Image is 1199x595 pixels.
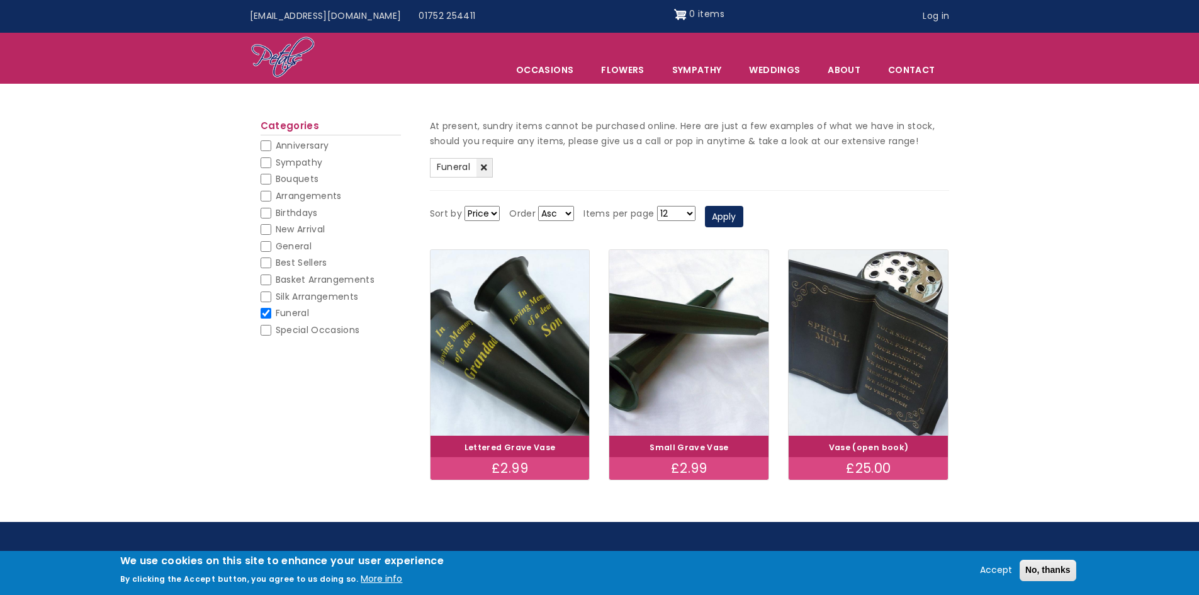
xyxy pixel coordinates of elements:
div: £25.00 [789,457,948,480]
button: Accept [975,563,1017,578]
a: About [814,57,874,83]
button: Apply [705,206,743,227]
span: Special Occasions [276,324,360,336]
span: Best Sellers [276,256,327,269]
a: Funeral [430,158,493,178]
a: Sympathy [659,57,735,83]
label: Order [509,207,536,222]
span: Anniversary [276,139,329,152]
p: At present, sundry items cannot be purchased online. Here are just a few examples of what we have... [430,119,949,149]
img: Home [250,36,315,80]
a: Shopping cart 0 items [674,4,724,25]
h2: We use cookies on this site to enhance your user experience [120,554,444,568]
span: Funeral [276,307,309,319]
a: [EMAIL_ADDRESS][DOMAIN_NAME] [241,4,410,28]
span: Silk Arrangements [276,290,359,303]
a: 01752 254411 [410,4,484,28]
label: Items per page [583,207,654,222]
img: Small Grave Vase [609,250,768,436]
span: General [276,240,312,252]
a: Small Grave Vase [650,442,729,453]
a: Contact [875,57,948,83]
img: Lettered Grave Vase [431,250,590,436]
label: Sort by [430,207,462,222]
span: Occasions [503,57,587,83]
p: By clicking the Accept button, you agree to us doing so. [120,574,359,584]
span: 0 items [689,8,724,20]
img: Shopping cart [674,4,687,25]
span: Sympathy [276,156,323,169]
span: Bouquets [276,173,319,185]
a: Vase (open book) [829,442,909,453]
a: Flowers [588,57,657,83]
img: Vase (open book) [789,250,948,436]
button: More info [361,572,402,587]
span: Funeral [437,161,470,173]
h2: Categories [261,120,401,135]
span: Basket Arrangements [276,273,375,286]
span: Weddings [736,57,813,83]
span: New Arrival [276,223,325,235]
span: Birthdays [276,207,318,219]
div: £2.99 [609,457,768,480]
button: No, thanks [1020,560,1076,581]
a: Lettered Grave Vase [464,442,556,453]
div: £2.99 [431,457,590,480]
span: Arrangements [276,190,342,202]
a: Log in [914,4,958,28]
